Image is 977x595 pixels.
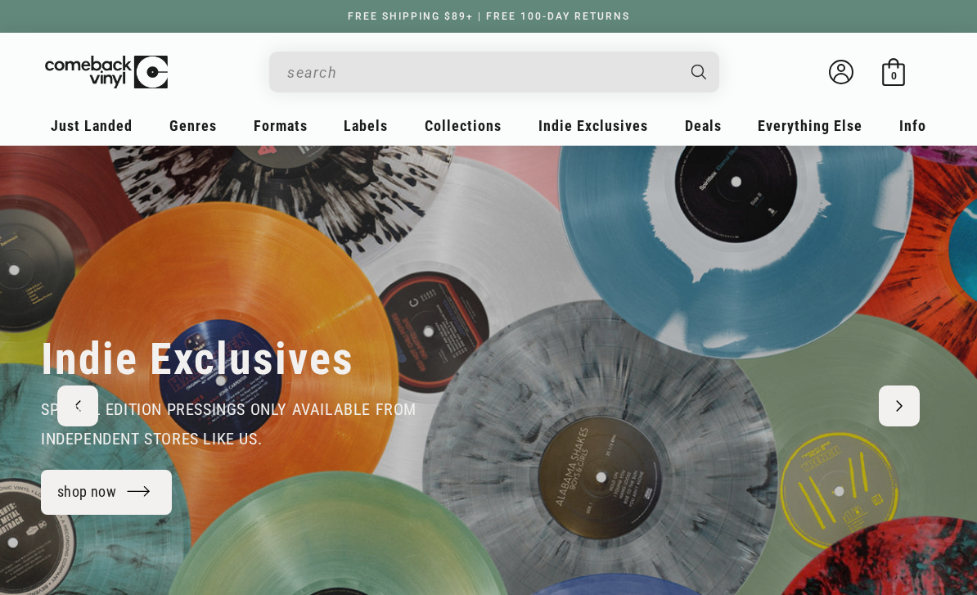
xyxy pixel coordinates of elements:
[51,117,133,134] span: Just Landed
[678,52,722,92] button: Search
[891,70,897,82] span: 0
[758,117,862,134] span: Everything Else
[254,117,308,134] span: Formats
[425,117,502,134] span: Collections
[41,399,416,449] span: special edition pressings only available from independent stores like us.
[899,117,926,134] span: Info
[269,52,719,92] div: Search
[41,470,172,515] a: shop now
[41,332,354,386] h2: Indie Exclusives
[344,117,388,134] span: Labels
[685,117,722,134] span: Deals
[331,11,646,22] a: FREE SHIPPING $89+ | FREE 100-DAY RETURNS
[287,56,675,89] input: When autocomplete results are available use up and down arrows to review and enter to select
[169,117,217,134] span: Genres
[538,117,648,134] span: Indie Exclusives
